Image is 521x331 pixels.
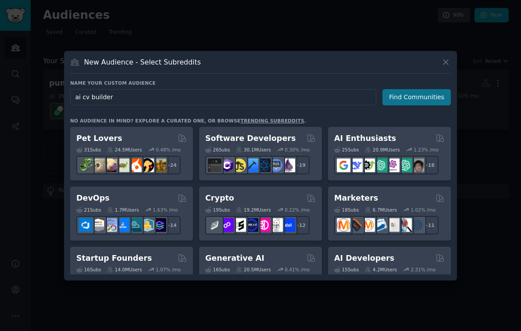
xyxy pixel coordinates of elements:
[236,147,271,153] div: 30.1M Users
[334,266,359,273] div: 15 Sub s
[107,207,139,213] div: 1.7M Users
[240,118,304,123] a: trending subreddits
[79,218,93,232] img: azuredevops
[84,58,201,67] h3: New Audience - Select Subreddits
[245,218,258,232] img: web3
[76,266,101,273] div: 16 Sub s
[334,147,359,153] div: 25 Sub s
[156,266,181,273] div: 1.07 % /mo
[70,118,306,124] div: No audience in mind? Explore a curated one, or browse .
[205,147,230,153] div: 26 Sub s
[107,266,142,273] div: 14.0M Users
[420,156,439,174] div: + 18
[361,158,375,172] img: AItoolsCatalog
[285,147,310,153] div: 0.30 % /mo
[269,158,283,172] img: AskComputerScience
[205,253,264,264] h2: Generative AI
[386,218,400,232] img: googleads
[374,218,387,232] img: Emailmarketing
[411,266,436,273] div: 2.31 % /mo
[205,207,230,213] div: 19 Sub s
[420,216,439,234] div: + 11
[365,266,397,273] div: 4.2M Users
[76,193,110,204] h2: DevOps
[282,158,295,172] img: elixir
[269,218,283,232] img: CryptoNews
[410,158,424,172] img: ArtificalIntelligence
[162,216,181,234] div: + 14
[374,158,387,172] img: chatgpt_promptDesign
[382,89,451,105] button: Find Communities
[220,218,234,232] img: 0xPolygon
[398,158,412,172] img: chatgpt_prompts_
[365,207,397,213] div: 6.7M Users
[349,218,363,232] img: bigseo
[337,158,350,172] img: GoogleGeminiAI
[282,218,295,232] img: defi_
[76,207,101,213] div: 21 Sub s
[365,147,400,153] div: 20.9M Users
[410,218,424,232] img: OnlineMarketing
[162,156,181,174] div: + 24
[156,147,181,153] div: 0.48 % /mo
[91,218,105,232] img: AWS_Certified_Experts
[153,218,166,232] img: PlatformEngineers
[76,133,122,144] h2: Pet Lovers
[220,158,234,172] img: csharp
[291,156,310,174] div: + 19
[140,218,154,232] img: aws_cdk
[337,218,350,232] img: content_marketing
[153,207,178,213] div: 1.63 % /mo
[76,253,152,264] h2: Startup Founders
[116,158,129,172] img: turtle
[398,218,412,232] img: MarketingResearch
[291,216,310,234] div: + 12
[236,266,271,273] div: 20.5M Users
[236,207,271,213] div: 19.2M Users
[70,89,376,105] input: Pick a short name, like "Digital Marketers" or "Movie-Goers"
[103,218,117,232] img: Docker_DevOps
[116,218,129,232] img: DevOpsLinks
[361,218,375,232] img: AskMarketing
[411,207,436,213] div: 1.02 % /mo
[205,266,230,273] div: 16 Sub s
[153,158,166,172] img: dogbreed
[205,193,234,204] h2: Crypto
[349,158,363,172] img: DeepSeek
[70,80,451,86] h3: Name your custom audience
[257,218,271,232] img: defiblockchain
[208,158,221,172] img: software
[414,147,439,153] div: 1.23 % /mo
[334,193,378,204] h2: Marketers
[334,253,394,264] h2: AI Developers
[128,218,142,232] img: platformengineering
[386,158,400,172] img: OpenAIDev
[128,158,142,172] img: cockatiel
[91,158,105,172] img: ballpython
[232,158,246,172] img: learnjavascript
[334,133,396,144] h2: AI Enthusiasts
[140,158,154,172] img: PetAdvice
[245,158,258,172] img: iOSProgramming
[334,207,359,213] div: 18 Sub s
[103,158,117,172] img: leopardgeckos
[285,207,310,213] div: 0.22 % /mo
[257,158,271,172] img: reactnative
[208,218,221,232] img: ethfinance
[285,266,310,273] div: 0.41 % /mo
[79,158,93,172] img: herpetology
[76,147,101,153] div: 31 Sub s
[205,133,296,144] h2: Software Developers
[107,147,142,153] div: 24.5M Users
[232,218,246,232] img: ethstaker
